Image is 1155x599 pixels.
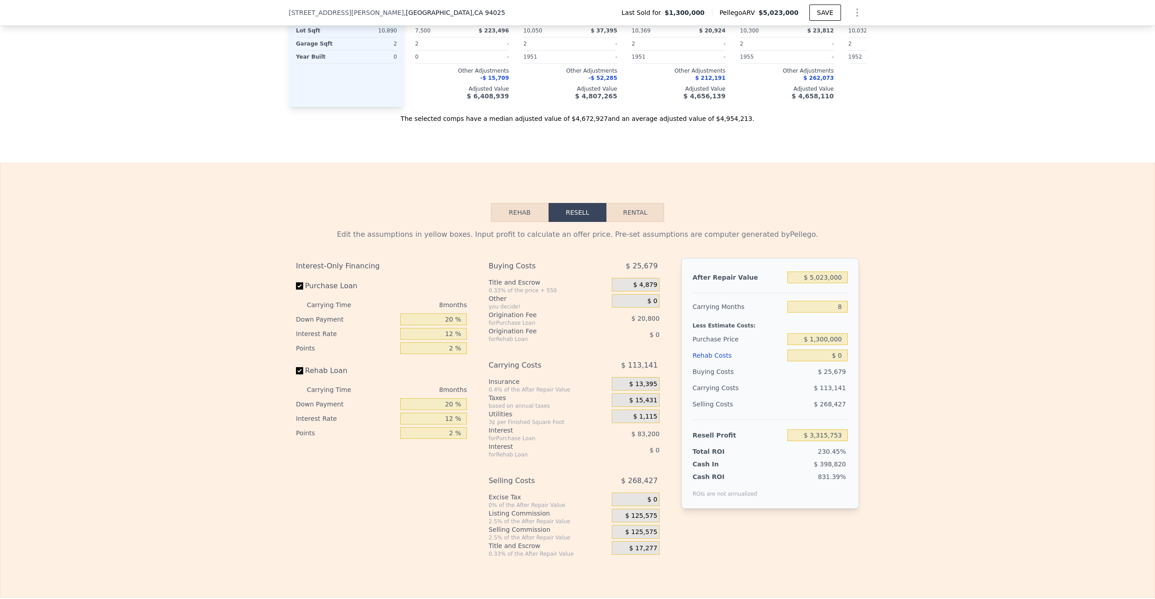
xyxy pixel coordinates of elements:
span: 2 [523,41,527,47]
button: Resell [549,203,606,222]
div: Listing Commission [489,509,608,518]
span: $ 268,427 [621,473,657,489]
span: $ 20,924 [699,28,725,34]
div: Adjusted Value [740,85,834,92]
span: , CA 94025 [472,9,505,16]
span: [STREET_ADDRESS][PERSON_NAME] [289,8,404,17]
span: $ 0 [647,297,657,305]
div: Origination Fee [489,327,589,336]
div: Interest Rate [296,327,397,341]
div: Other Adjustments [523,67,617,74]
div: Total ROI [693,447,749,456]
div: Interest [489,426,589,435]
span: $ 23,812 [807,28,834,34]
button: Show Options [848,4,866,22]
input: Rehab Loan [296,367,303,374]
div: Points [296,341,397,355]
button: Rental [606,203,664,222]
div: Down Payment [296,397,397,411]
span: $ 113,141 [621,357,657,373]
div: The selected comps have a median adjusted value of $4,672,927 and an average adjusted value of $4... [289,107,866,123]
div: Buying Costs [489,258,589,274]
div: Less Estimate Costs: [693,315,848,331]
div: based on annual taxes [489,402,608,410]
div: 2.5% of the After Repair Value [489,534,608,541]
div: Resell Profit [693,427,784,443]
div: Taxes [489,393,608,402]
label: Rehab Loan [296,363,397,379]
div: Lot Sqft [296,24,345,37]
span: 10,032 [848,28,867,34]
div: Cash ROI [693,472,758,481]
span: $ 113,141 [814,384,846,392]
div: - [572,51,617,63]
div: 8 months [369,298,467,312]
span: $ 4,656,139 [684,92,725,100]
div: Other [489,294,608,303]
div: Adjusted Value [632,85,725,92]
span: $5,023,000 [758,9,799,16]
div: - [680,51,725,63]
div: Excise Tax [489,493,608,502]
span: $ 37,395 [591,28,617,34]
div: 1951 [523,51,568,63]
div: 8 months [369,382,467,397]
div: - [572,37,617,50]
span: 2 [632,41,635,47]
span: $ 17,277 [629,544,657,553]
div: Purchase Price [693,331,784,347]
span: $ 4,807,265 [575,92,617,100]
div: Adjusted Value [523,85,617,92]
div: Adjusted Value [415,85,509,92]
div: 10,890 [348,24,397,37]
div: 0 [348,51,397,63]
span: Pellego ARV [720,8,759,17]
span: 230.45% [818,448,846,455]
span: 2 [848,41,852,47]
div: for Rehab Loan [489,336,589,343]
div: for Purchase Loan [489,319,589,327]
span: -$ 52,285 [588,75,617,81]
div: Down Payment [296,312,397,327]
span: $ 4,879 [633,281,657,289]
div: Title and Escrow [489,278,608,287]
span: $ 223,496 [479,28,509,34]
div: 0 [415,51,460,63]
button: SAVE [809,5,841,21]
div: Carrying Costs [693,380,749,396]
div: Selling Costs [693,396,784,412]
div: Selling Commission [489,525,608,534]
div: Garage Sqft [296,37,345,50]
span: 831.39% [818,473,846,480]
div: 2 [348,37,397,50]
div: Rehab Costs [693,347,784,364]
div: Insurance [489,377,608,386]
div: Year Built [296,51,345,63]
div: - [464,37,509,50]
div: Other Adjustments [848,67,942,74]
div: 0% of the After Repair Value [489,502,608,509]
div: After Repair Value [693,269,784,286]
span: $ 262,073 [804,75,834,81]
span: $ 125,575 [625,512,657,520]
span: , [GEOGRAPHIC_DATA] [404,8,505,17]
div: 0.33% of the price + 550 [489,287,608,294]
span: -$ 15,709 [480,75,509,81]
div: 2.5% of the After Repair Value [489,518,608,525]
span: $ 0 [650,331,660,338]
span: 10,369 [632,28,651,34]
span: $ 398,820 [814,461,846,468]
span: $ 0 [650,447,660,454]
div: Carrying Time [307,382,365,397]
div: Points [296,426,397,440]
div: - [789,37,834,50]
div: Adjusted Value [848,85,942,92]
div: 0.33% of the After Repair Value [489,550,608,558]
div: Interest Rate [296,411,397,426]
div: Edit the assumptions in yellow boxes. Input profit to calculate an offer price. Pre-set assumptio... [296,229,859,240]
span: 2 [740,41,744,47]
span: $ 83,200 [632,430,660,438]
div: Interest [489,442,589,451]
span: $ 13,395 [629,380,657,388]
span: $ 125,575 [625,528,657,536]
